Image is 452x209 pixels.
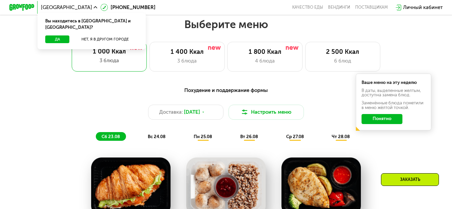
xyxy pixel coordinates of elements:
[286,134,304,139] span: ср 27.08
[234,57,296,65] div: 4 блюда
[184,108,200,116] span: [DATE]
[332,134,350,139] span: чт 28.08
[102,134,120,139] span: сб 23.08
[292,5,323,10] a: Качество еды
[240,134,258,139] span: вт 26.08
[362,80,426,85] div: Ваше меню на эту неделю
[40,87,412,94] div: Похудение и поддержание формы
[403,4,443,11] div: Личный кабинет
[20,18,432,31] h2: Выберите меню
[381,173,439,186] div: Заказать
[229,105,304,120] button: Настроить меню
[101,4,155,11] a: [PHONE_NUMBER]
[312,57,374,65] div: 6 блюд
[156,48,218,56] div: 1 400 Ккал
[234,48,296,56] div: 1 800 Ккал
[355,5,388,10] div: поставщикам
[362,101,426,109] div: Заменённые блюда пометили в меню жёлтой точкой.
[72,35,138,43] button: Нет, я в другом городе
[362,88,426,97] div: В даты, выделенные желтым, доступна замена блюд.
[159,108,183,116] span: Доставка:
[45,35,69,43] button: Да
[38,13,145,35] div: Вы находитесь в [GEOGRAPHIC_DATA] и [GEOGRAPHIC_DATA]?
[312,48,374,56] div: 2 500 Ккал
[362,114,402,124] button: Понятно
[148,134,166,139] span: вс 24.08
[78,48,140,55] div: 1 000 Ккал
[78,57,140,64] div: 3 блюда
[41,5,92,10] span: [GEOGRAPHIC_DATA]
[156,57,218,65] div: 3 блюда
[194,134,212,139] span: пн 25.08
[328,5,350,10] a: Вендинги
